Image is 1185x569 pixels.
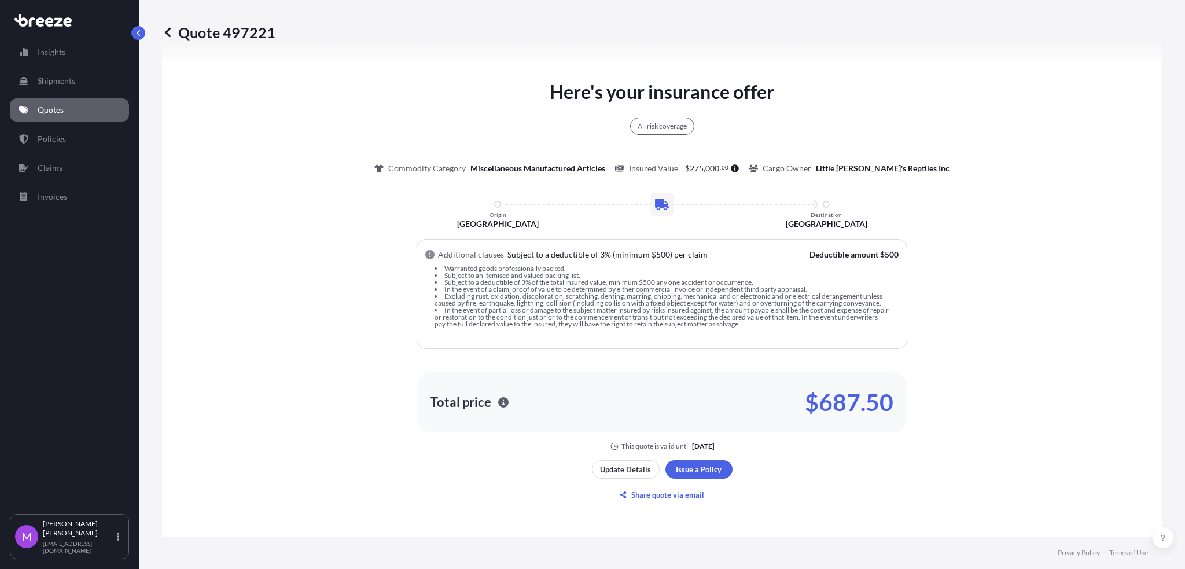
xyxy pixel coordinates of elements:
a: Shipments [10,69,129,93]
p: Cargo Owner [763,163,811,174]
p: Update Details [600,464,651,475]
p: Additional clauses [438,249,504,260]
span: . [720,166,721,170]
span: M [22,531,32,542]
p: [DATE] [692,442,715,451]
p: [EMAIL_ADDRESS][DOMAIN_NAME] [43,540,115,554]
p: Share quote via email [631,489,704,501]
li: Warranted goods professionally packed. [435,265,889,272]
a: Invoices [10,185,129,208]
p: Subject to a deductible of 3% (minimum $500) per claim [507,249,708,260]
a: Policies [10,127,129,150]
p: [GEOGRAPHIC_DATA] [457,218,539,230]
p: Insights [38,46,65,58]
a: Terms of Use [1109,548,1148,557]
p: Commodity Category [388,163,466,174]
p: [GEOGRAPHIC_DATA] [786,218,867,230]
span: , [704,164,705,172]
li: In the event of partial loss or damage to the subject matter insured by risks insured against, th... [435,307,889,328]
p: Insured Value [629,163,678,174]
a: Insights [10,41,129,64]
li: Excluding rust, oxidation, discoloration, scratching, denting, marring, chipping, mechanical and ... [435,293,889,307]
p: Origin [490,211,506,218]
p: Claims [38,162,62,174]
span: 00 [722,166,728,170]
p: Destination [811,211,842,218]
span: 000 [705,164,719,172]
p: Invoices [38,191,67,203]
p: Quote 497221 [162,23,275,42]
li: In the event of a claim, proof of value to be determined by either commercial invoice or independ... [435,286,889,293]
p: This quote is valid until [621,442,690,451]
span: 275 [690,164,704,172]
button: Share quote via email [592,486,733,504]
li: Subject to a deductible of 3% of the total insured value, minimum $500 any one accident or occurr... [435,279,889,286]
p: Issue a Policy [676,464,722,475]
p: Here's your insurance offer [550,78,774,106]
p: Miscellaneous Manufactured Articles [470,163,605,174]
p: Quotes [38,104,64,116]
button: Issue a Policy [665,460,733,479]
p: [PERSON_NAME] [PERSON_NAME] [43,519,115,538]
span: $ [685,164,690,172]
p: $687.50 [805,393,893,412]
a: Quotes [10,98,129,122]
p: Deductible amount $500 [809,249,899,260]
a: Privacy Policy [1058,548,1100,557]
p: Total price [430,397,491,408]
li: Subject to an itemised and valued packing list. [435,272,889,279]
p: Little [PERSON_NAME]'s Reptiles Inc [816,163,950,174]
p: Policies [38,133,66,145]
button: Update Details [592,460,660,479]
p: Shipments [38,75,75,87]
a: Claims [10,156,129,179]
div: All risk coverage [630,118,694,135]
